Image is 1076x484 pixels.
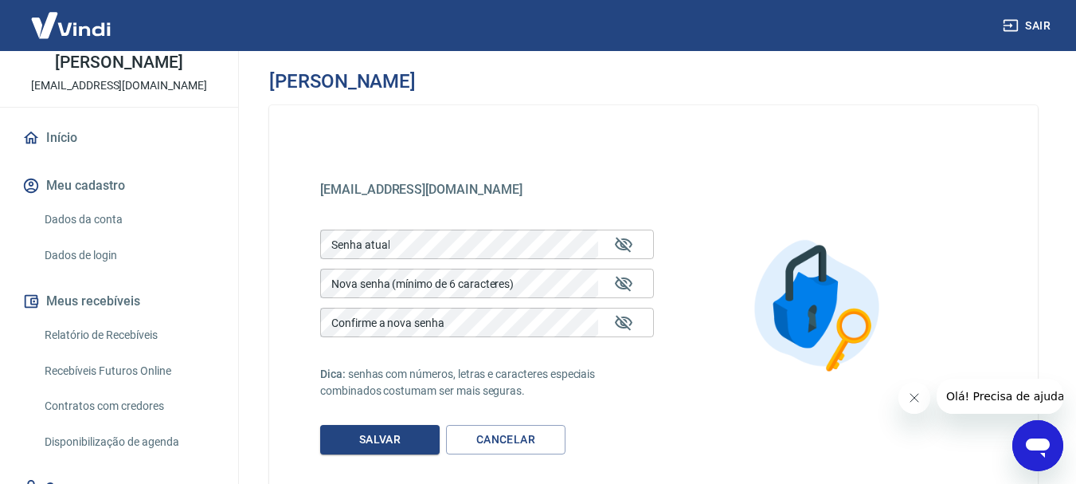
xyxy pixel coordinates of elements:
[10,11,134,24] span: Olá! Precisa de ajuda?
[19,284,219,319] button: Meus recebíveis
[605,304,643,342] button: Mostrar/esconder senha
[38,319,219,352] a: Relatório de Recebíveis
[320,182,522,197] span: [EMAIL_ADDRESS][DOMAIN_NAME]
[31,77,207,94] p: [EMAIL_ADDRESS][DOMAIN_NAME]
[320,425,440,454] button: Salvar
[19,168,219,203] button: Meu cadastro
[19,1,123,49] img: Vindi
[737,222,903,388] img: Alterar senha
[38,203,219,236] a: Dados da conta
[38,390,219,423] a: Contratos com credores
[320,366,654,399] p: senhas com números, letras e caracteres especiais combinados costumam ser mais seguras.
[38,239,219,272] a: Dados de login
[446,425,565,454] a: Cancelar
[605,265,643,303] button: Mostrar/esconder senha
[55,54,182,71] p: [PERSON_NAME]
[1000,11,1057,41] button: Sair
[898,382,930,414] iframe: Fechar mensagem
[1012,420,1063,471] iframe: Botão para abrir a janela de mensagens
[38,355,219,388] a: Recebíveis Futuros Online
[937,379,1063,414] iframe: Mensagem da empresa
[320,368,348,380] span: Dica:
[605,226,643,264] button: Mostrar/esconder senha
[269,70,416,92] h3: [PERSON_NAME]
[19,120,219,155] a: Início
[38,426,219,458] a: Disponibilização de agenda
